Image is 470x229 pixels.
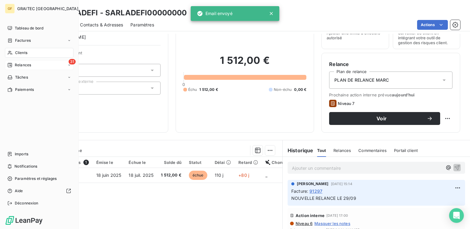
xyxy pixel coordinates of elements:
h6: Relance [329,60,452,68]
span: Prochaine action interne prévue [329,92,452,97]
span: échue [189,171,207,180]
span: Aide [15,188,23,194]
span: Factures [15,38,31,43]
span: Tableau de bord [15,25,43,31]
span: PLAN DE RELANCE MARC [334,77,389,83]
span: Commentaires [358,148,387,153]
span: 1 512,00 € [199,87,218,92]
div: Open Intercom Messenger [449,208,464,223]
div: Délai [215,160,231,165]
span: Paramètres [130,22,154,28]
div: Statut [189,160,207,165]
div: Chorus Pro [265,160,294,165]
span: Contacts & Adresses [80,22,123,28]
span: 110 j [215,173,224,178]
span: 18 juil. 2025 [129,173,153,178]
span: Niveau 6 [295,221,313,226]
span: [PERSON_NAME] [297,181,329,187]
h2: 1 512,00 € [183,54,307,73]
span: Paramètres et réglages [15,176,57,181]
div: Email envoyé [197,8,233,19]
span: Déconnexion [15,200,38,206]
span: Tâches [15,75,28,80]
div: Solde dû [161,160,181,165]
span: Tout [317,148,326,153]
span: aujourd’hui [392,92,415,97]
span: Relances [333,148,351,153]
span: +80 j [238,173,249,178]
span: 18 juin 2025 [96,173,121,178]
span: NOUVELLE RELANCE LE 29/09 [291,196,356,201]
span: 91297 [309,188,322,194]
div: Échue le [129,160,153,165]
span: Notifications [14,164,37,169]
span: Facture : [291,188,308,194]
span: Clients [15,50,27,56]
img: Logo LeanPay [5,215,43,225]
span: GRAITEC [GEOGRAPHIC_DATA] [17,6,78,11]
span: Masquer les notes [314,221,350,226]
span: Portail client [394,148,418,153]
span: Imports [15,151,28,157]
span: Relances [15,62,31,68]
div: GF [5,4,15,14]
span: Surveiller ce client en intégrant votre outil de gestion des risques client. [398,30,455,45]
span: Voir [337,116,427,121]
span: Niveau 7 [338,101,354,106]
span: Propriétés Client [50,50,161,59]
span: 1 512,00 € [161,172,181,178]
span: [DATE] 17:00 [326,214,348,217]
span: 0 [182,82,185,87]
button: Voir [329,112,440,125]
span: [DATE] 15:14 [331,182,352,186]
span: Ajouter une limite d’encours autorisé [327,30,384,40]
span: _ [265,173,267,178]
h3: SARL ADEFI - SARLADEFI00000000 [54,7,187,18]
span: Échu [188,87,197,92]
span: 0,00 € [294,87,306,92]
span: Action interne [296,213,325,218]
span: Paiements [15,87,34,92]
button: Actions [417,20,448,30]
div: Retard [238,160,258,165]
div: Émise le [96,160,121,165]
h6: Historique [283,147,313,154]
span: 31 [69,59,76,64]
a: Aide [5,186,74,196]
span: 1 [83,160,89,165]
span: Non-échu [274,87,292,92]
